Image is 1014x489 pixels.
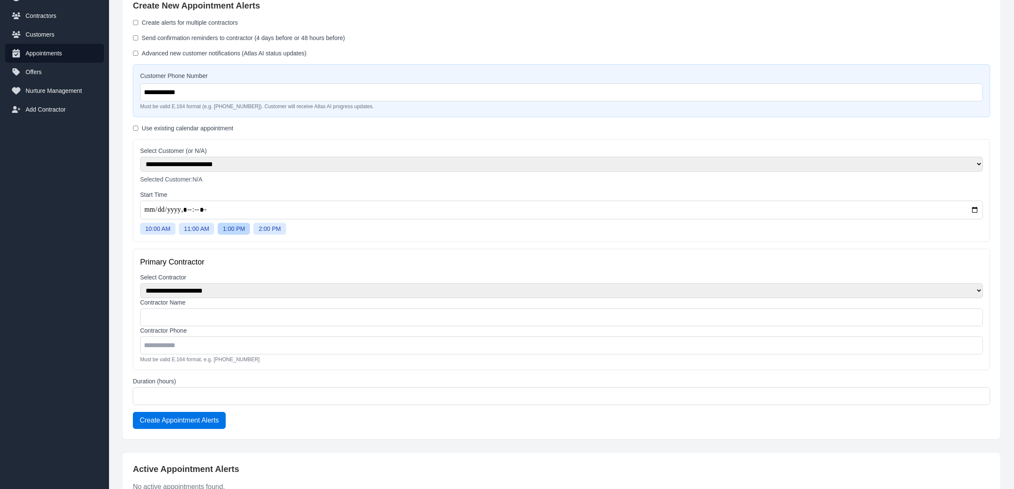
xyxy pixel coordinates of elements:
[140,103,983,110] p: Must be valid E.164 format (e.g. [PHONE_NUMBER]). Customer will receive Atlas AI progress updates.
[253,223,286,235] button: 2:00 PM
[140,326,983,335] label: Contractor Phone
[140,147,983,155] label: Select Customer (or N/A)
[142,18,238,27] label: Create alerts for multiple contractors
[140,273,983,282] label: Select Contractor
[140,356,983,363] p: Must be valid E.164 format, e.g. [PHONE_NUMBER]
[133,377,990,385] label: Duration (hours)
[140,72,983,80] label: Customer Phone Number
[133,412,226,429] button: Create Appointment Alerts
[5,81,104,100] button: Nurture Management
[140,190,983,199] label: Start Time
[5,100,104,119] button: Add Contractor
[142,124,233,132] label: Use existing calendar appointment
[140,223,175,235] button: 10:00 AM
[179,223,214,235] button: 11:00 AM
[192,176,202,183] span: N/A
[142,49,307,58] label: Advanced new customer notifications (Atlas AI status updates)
[218,223,250,235] button: 1:00 PM
[5,25,104,44] button: Customers
[5,44,104,63] button: Appointments
[5,6,104,25] button: Contractors
[140,175,983,184] p: Selected Customer:
[140,298,983,307] label: Contractor Name
[142,34,345,42] label: Send confirmation reminders to contractor (4 days before or 48 hours before)
[133,463,990,475] h2: Active Appointment Alerts
[5,63,104,81] button: Offers
[140,256,983,268] h3: Primary Contractor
